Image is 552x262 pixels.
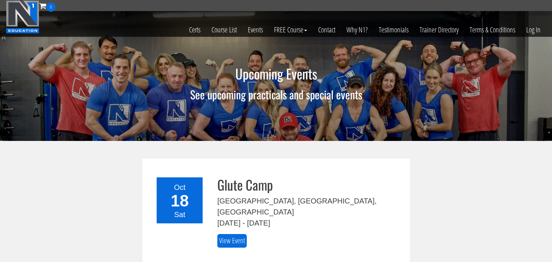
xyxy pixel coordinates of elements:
a: Trainer Directory [414,12,464,48]
div: 18 [161,193,198,209]
a: Course List [206,12,242,48]
h2: See upcoming practicals and special events [138,88,414,100]
a: Contact [313,12,341,48]
a: View Event [217,234,247,248]
h1: Upcoming Events [142,66,411,81]
div: [GEOGRAPHIC_DATA], [GEOGRAPHIC_DATA], [GEOGRAPHIC_DATA] [217,195,399,217]
a: FREE Course [268,12,313,48]
a: Testimonials [373,12,414,48]
a: Certs [184,12,206,48]
span: 0 [46,3,56,12]
div: Oct [161,182,198,193]
div: [DATE] - [DATE] [217,217,399,229]
a: Terms & Conditions [464,12,521,48]
a: Why N1? [341,12,373,48]
a: Log In [521,12,546,48]
img: n1-education [6,0,39,33]
h3: Glute Camp [217,177,399,192]
a: Events [242,12,268,48]
a: 0 [39,1,56,11]
div: Sat [161,209,198,220]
